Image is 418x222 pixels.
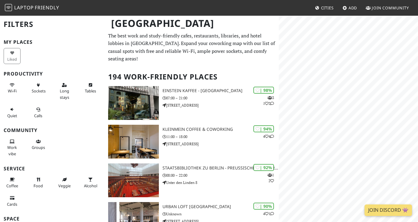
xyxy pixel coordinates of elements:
button: Sockets [30,80,47,96]
span: Laptop [14,4,34,11]
p: The best work and study-friendly cafes, restaurants, libraries, and hotel lobbies in [GEOGRAPHIC_... [108,32,275,63]
h3: Einstein Kaffee - [GEOGRAPHIC_DATA] [162,88,278,93]
h2: Filters [4,15,101,34]
h3: My Places [4,39,101,45]
a: Add [340,2,360,13]
p: 07:00 – 21:00 [162,95,278,101]
span: Credit cards [7,201,17,207]
span: Friendly [35,4,59,11]
p: 1 2 [268,172,274,184]
p: Unter den Linden 8 [162,180,278,185]
span: Long stays [60,88,69,100]
h2: 194 Work-Friendly Places [108,68,275,86]
span: Stable Wi-Fi [8,88,17,94]
p: 11:00 – 18:00 [162,134,278,140]
span: Work-friendly tables [85,88,96,94]
button: Veggie [56,175,73,191]
span: Alcohol [84,183,97,188]
button: Alcohol [82,175,99,191]
span: Power sockets [32,88,46,94]
div: | 90% [253,203,274,210]
p: 3 1 2 [263,95,274,106]
h3: KleinMein Coffee & Coworking [162,127,278,132]
a: Einstein Kaffee - Charlottenburg | 98% 312 Einstein Kaffee - [GEOGRAPHIC_DATA] 07:00 – 21:00 [STR... [104,86,279,120]
a: LaptopFriendly LaptopFriendly [5,3,59,13]
p: [STREET_ADDRESS] [162,141,278,147]
button: Wi-Fi [4,80,21,96]
img: KleinMein Coffee & Coworking [108,125,159,159]
span: Video/audio calls [34,113,42,118]
a: Join Community [363,2,411,13]
button: Groups [30,137,47,153]
span: Cities [321,5,334,11]
h1: [GEOGRAPHIC_DATA] [106,15,278,32]
h3: Community [4,127,101,133]
p: 4 1 [263,211,274,217]
button: Cards [4,193,21,209]
div: | 98% [253,87,274,94]
button: Coffee [4,175,21,191]
span: People working [7,145,17,156]
a: Staatsbibliothek zu Berlin - Preußischer Kulturbesitz | 92% 12 Staatsbibliothek zu Berlin - Preuß... [104,163,279,197]
span: Group tables [32,145,45,150]
a: KleinMein Coffee & Coworking | 94% 44 KleinMein Coffee & Coworking 11:00 – 18:00 [STREET_ADDRESS] [104,125,279,159]
button: Food [30,175,47,191]
button: Quiet [4,105,21,121]
img: Staatsbibliothek zu Berlin - Preußischer Kulturbesitz [108,163,159,197]
p: [STREET_ADDRESS] [162,102,278,108]
button: Calls [30,105,47,121]
h3: Space [4,216,101,222]
p: 4 4 [263,134,274,139]
h3: URBAN LOFT [GEOGRAPHIC_DATA] [162,204,278,209]
a: Join Discord 👾 [365,204,412,216]
span: Join Community [372,5,409,11]
span: Food [34,183,43,188]
img: Einstein Kaffee - Charlottenburg [108,86,159,120]
h3: Staatsbibliothek zu Berlin - Preußischer Kulturbesitz [162,166,278,171]
h3: Productivity [4,71,101,77]
a: Cities [313,2,336,13]
div: | 92% [253,164,274,171]
img: LaptopFriendly [5,4,12,11]
h3: Service [4,166,101,172]
span: Veggie [58,183,71,188]
p: 08:00 – 22:00 [162,172,278,178]
p: Unknown [162,211,278,217]
span: Quiet [7,113,17,118]
button: Long stays [56,80,73,102]
span: Coffee [6,183,18,188]
button: Tables [82,80,99,96]
button: Work vibe [4,137,21,159]
span: Add [349,5,357,11]
div: | 94% [253,125,274,132]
